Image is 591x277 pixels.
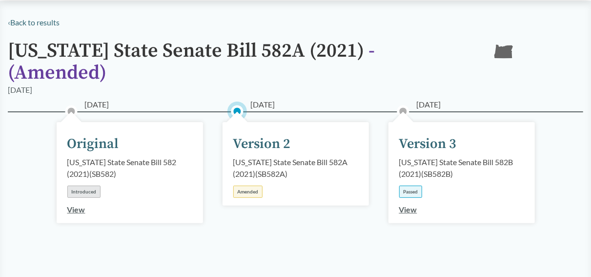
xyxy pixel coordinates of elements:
[67,205,85,214] a: View
[67,156,192,180] div: [US_STATE] State Senate Bill 582 (2021) ( SB582 )
[399,156,524,180] div: [US_STATE] State Senate Bill 582B (2021) ( SB582B )
[8,18,60,27] a: ‹Back to results
[67,134,119,154] div: Original
[417,99,441,110] span: [DATE]
[251,99,275,110] span: [DATE]
[8,39,375,85] span: - ( Amended )
[67,186,101,198] div: Introduced
[8,40,476,84] h1: [US_STATE] State Senate Bill 582A (2021)
[399,134,457,154] div: Version 3
[233,186,263,198] div: Amended
[233,156,358,180] div: [US_STATE] State Senate Bill 582A (2021) ( SB582A )
[399,186,422,198] div: Passed
[399,205,417,214] a: View
[233,134,291,154] div: Version 2
[85,99,109,110] span: [DATE]
[8,84,32,96] div: [DATE]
